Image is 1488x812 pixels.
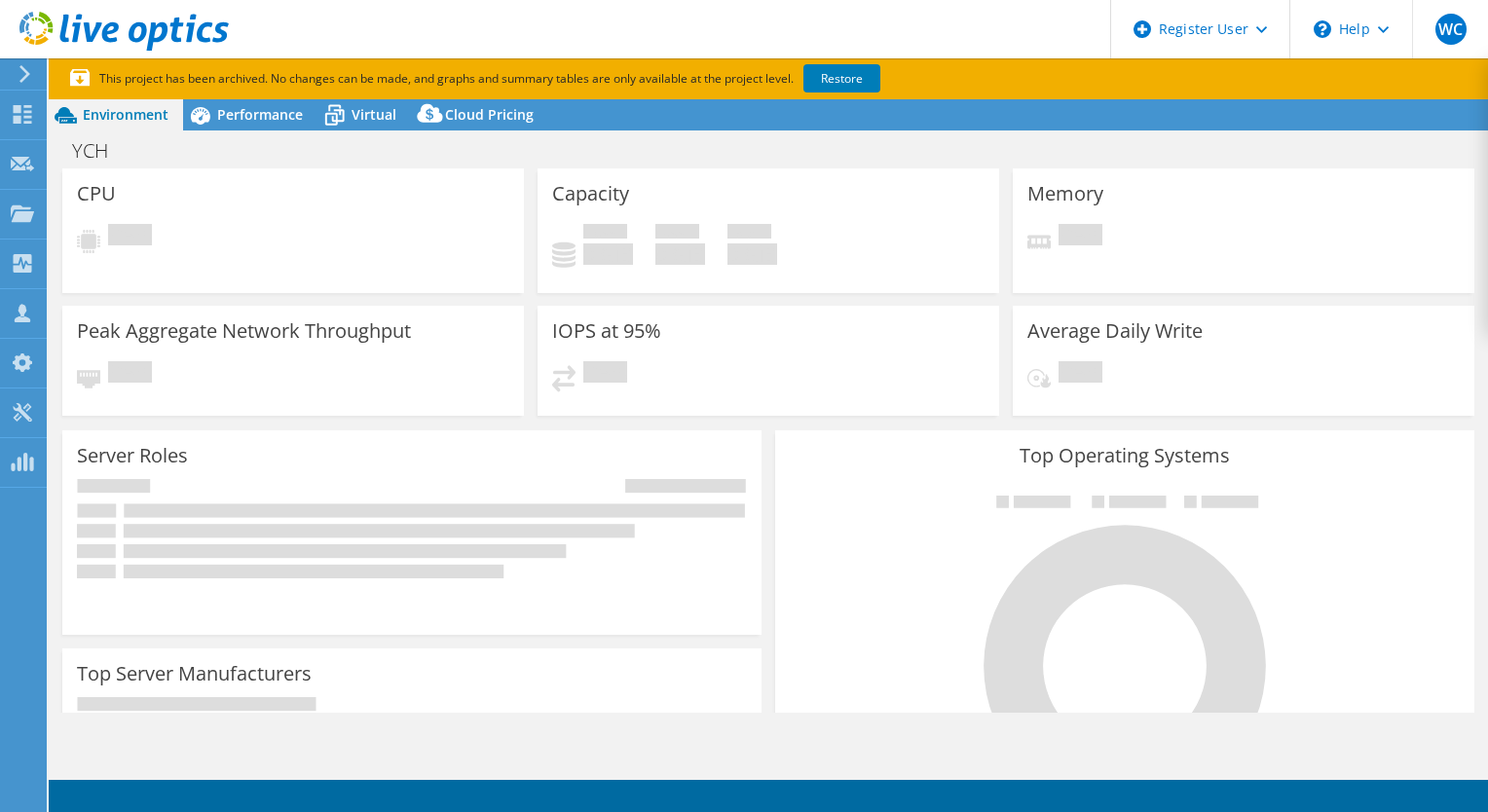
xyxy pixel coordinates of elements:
h4: 0 GiB [583,243,633,265]
h4: 0 GiB [655,243,705,265]
span: Pending [108,361,152,388]
h4: 0 GiB [727,243,777,265]
span: Pending [1059,224,1102,250]
h3: Memory [1027,183,1103,204]
h3: CPU [77,183,116,204]
span: Performance [217,105,303,124]
span: Used [583,224,627,243]
svg: \n [1314,20,1331,38]
h3: Server Roles [77,445,188,466]
h3: IOPS at 95% [552,320,661,342]
h3: Top Operating Systems [790,445,1460,466]
span: Cloud Pricing [445,105,534,124]
span: Environment [83,105,168,124]
span: Pending [108,224,152,250]
h3: Top Server Manufacturers [77,663,312,684]
h3: Peak Aggregate Network Throughput [77,320,411,342]
h3: Average Daily Write [1027,320,1203,342]
span: Virtual [352,105,396,124]
span: Pending [583,361,627,388]
span: Pending [1059,361,1102,388]
h3: Capacity [552,183,629,204]
p: This project has been archived. No changes can be made, and graphs and summary tables are only av... [70,68,1024,90]
span: Free [655,224,699,243]
h1: YCH [63,140,138,162]
span: Total [727,224,771,243]
span: WC [1435,14,1467,45]
a: Restore [803,64,880,92]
